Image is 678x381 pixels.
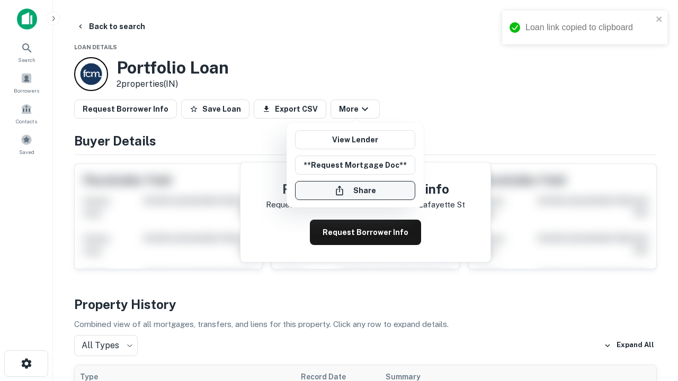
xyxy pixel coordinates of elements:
iframe: Chat Widget [625,262,678,313]
button: Share [295,181,415,200]
button: close [656,15,663,25]
a: View Lender [295,130,415,149]
button: **Request Mortgage Doc** [295,156,415,175]
div: Loan link copied to clipboard [525,21,653,34]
